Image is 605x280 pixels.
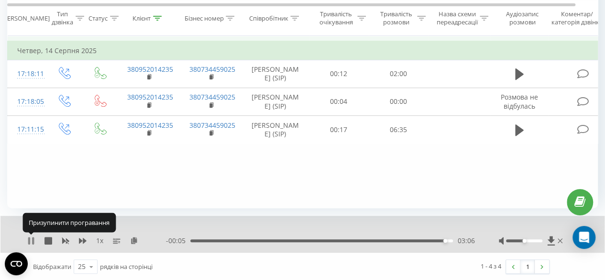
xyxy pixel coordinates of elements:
[317,10,355,26] div: Тривалість очікування
[96,236,103,246] span: 1 x
[17,120,36,139] div: 17:11:15
[33,262,71,271] span: Відображати
[17,65,36,83] div: 17:18:11
[436,10,477,26] div: Назва схеми переадресації
[369,60,429,88] td: 02:00
[1,14,50,22] div: [PERSON_NAME]
[522,239,526,243] div: Accessibility label
[242,88,309,115] td: [PERSON_NAME] (SIP)
[443,239,447,243] div: Accessibility label
[249,14,288,22] div: Співробітник
[369,116,429,144] td: 06:35
[127,92,173,101] a: 380952014235
[369,88,429,115] td: 00:00
[520,260,535,273] a: 1
[127,121,173,130] a: 380952014235
[481,261,501,271] div: 1 - 4 з 4
[78,262,86,271] div: 25
[309,116,369,144] td: 00:17
[309,88,369,115] td: 00:04
[132,14,151,22] div: Клієнт
[499,10,545,26] div: Аудіозапис розмови
[52,10,73,26] div: Тип дзвінка
[5,252,28,275] button: Open CMP widget
[17,92,36,111] div: 17:18:05
[309,60,369,88] td: 00:12
[189,65,235,74] a: 380734459025
[184,14,223,22] div: Бізнес номер
[501,92,538,110] span: Розмова не відбулась
[189,121,235,130] a: 380734459025
[572,226,595,249] div: Open Intercom Messenger
[166,236,190,246] span: - 00:05
[377,10,415,26] div: Тривалість розмови
[100,262,153,271] span: рядків на сторінці
[127,65,173,74] a: 380952014235
[242,60,309,88] td: [PERSON_NAME] (SIP)
[88,14,108,22] div: Статус
[458,236,475,246] span: 03:06
[22,213,116,232] div: Призупинити програвання
[242,116,309,144] td: [PERSON_NAME] (SIP)
[549,10,605,26] div: Коментар/категорія дзвінка
[189,92,235,101] a: 380734459025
